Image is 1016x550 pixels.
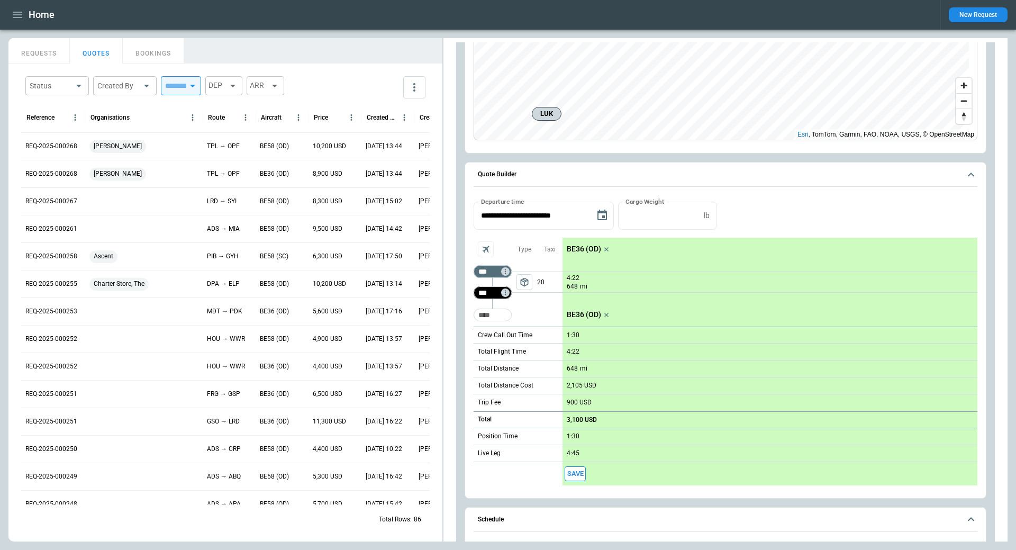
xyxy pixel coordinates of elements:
[25,252,77,261] p: REQ-2025-000258
[567,310,601,319] p: BE36 (OD)
[8,38,70,64] button: REQUESTS
[207,335,245,344] p: HOU → WWR
[207,472,241,481] p: ADS → ABQ
[314,114,328,121] div: Price
[26,114,55,121] div: Reference
[419,307,463,316] p: [PERSON_NAME]
[313,224,342,233] p: 9,500 USD
[367,114,397,121] div: Created At (UTC-05:00)
[397,110,412,125] button: Created At (UTC-05:00) column menu
[704,211,710,220] p: lb
[474,286,512,299] div: Too short
[956,109,972,124] button: Reset bearing to north
[25,224,77,233] p: REQ-2025-000261
[25,472,77,481] p: REQ-2025-000249
[260,417,289,426] p: BE36 (OD)
[208,114,225,121] div: Route
[567,449,579,457] p: 4:45
[260,390,289,399] p: BE36 (OD)
[478,241,494,257] span: Aircraft selection
[567,399,592,407] p: 900 USD
[25,362,77,371] p: REQ-2025-000252
[260,472,289,481] p: BE58 (OD)
[474,202,977,485] div: Quote Builder
[207,142,240,151] p: TPL → OPF
[366,417,402,426] p: 08/04/2025 16:22
[207,279,240,288] p: DPA → ELP
[207,390,240,399] p: FRG → GSP
[260,252,288,261] p: BE58 (SC)
[478,331,532,340] p: Crew Call Out Time
[516,274,532,290] button: left aligned
[30,80,72,91] div: Status
[260,169,289,178] p: BE36 (OD)
[313,445,342,454] p: 4,400 USD
[207,362,245,371] p: HOU → WWR
[419,279,463,288] p: [PERSON_NAME]
[537,109,557,119] span: LUK
[419,390,463,399] p: [PERSON_NAME]
[419,197,463,206] p: [PERSON_NAME]
[29,8,55,21] h1: Home
[563,238,977,485] div: scrollable content
[313,472,342,481] p: 5,300 USD
[419,445,463,454] p: [PERSON_NAME]
[97,80,140,91] div: Created By
[478,364,519,373] p: Total Distance
[185,110,200,125] button: Organisations column menu
[419,252,463,261] p: [PERSON_NAME]
[949,7,1008,22] button: New Request
[89,133,146,160] span: [PERSON_NAME]
[344,110,359,125] button: Price column menu
[366,252,402,261] p: 08/22/2025 17:50
[403,76,425,98] button: more
[544,245,556,254] p: Taxi
[313,252,342,261] p: 6,300 USD
[313,390,342,399] p: 6,500 USD
[123,38,184,64] button: BOOKINGS
[313,197,342,206] p: 8,300 USD
[260,142,289,151] p: BE58 (OD)
[567,331,579,339] p: 1:30
[478,398,501,407] p: Trip Fee
[567,282,578,291] p: 648
[291,110,306,125] button: Aircraft column menu
[567,382,596,390] p: 2,105 USD
[25,417,77,426] p: REQ-2025-000251
[956,78,972,93] button: Zoom in
[474,265,512,278] div: Too short
[313,169,342,178] p: 8,900 USD
[25,445,77,454] p: REQ-2025-000250
[419,224,463,233] p: [PERSON_NAME]
[366,335,402,344] p: 08/13/2025 13:57
[567,274,579,282] p: 4:22
[580,364,587,373] p: mi
[238,110,253,125] button: Route column menu
[537,272,563,292] p: 20
[207,445,241,454] p: ADS → CRP
[567,245,601,254] p: BE36 (OD)
[25,307,77,316] p: REQ-2025-000253
[313,335,342,344] p: 4,900 USD
[518,245,531,254] p: Type
[567,416,597,424] p: 3,100 USD
[474,163,977,187] button: Quote Builder
[419,142,463,151] p: [PERSON_NAME]
[25,142,77,151] p: REQ-2025-000268
[89,271,149,297] span: Charter Store, The
[247,76,284,95] div: ARR
[592,205,613,226] button: Choose date, selected date is Sep 5, 2025
[481,197,524,206] label: Departure time
[420,114,450,121] div: Created by
[207,169,240,178] p: TPL → OPF
[567,365,578,373] p: 648
[478,516,504,523] h6: Schedule
[68,110,83,125] button: Reference column menu
[379,515,412,524] p: Total Rows:
[260,362,289,371] p: BE36 (OD)
[419,169,463,178] p: [PERSON_NAME]
[478,171,516,178] h6: Quote Builder
[366,279,402,288] p: 08/22/2025 13:14
[260,307,289,316] p: BE36 (OD)
[478,347,526,356] p: Total Flight Time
